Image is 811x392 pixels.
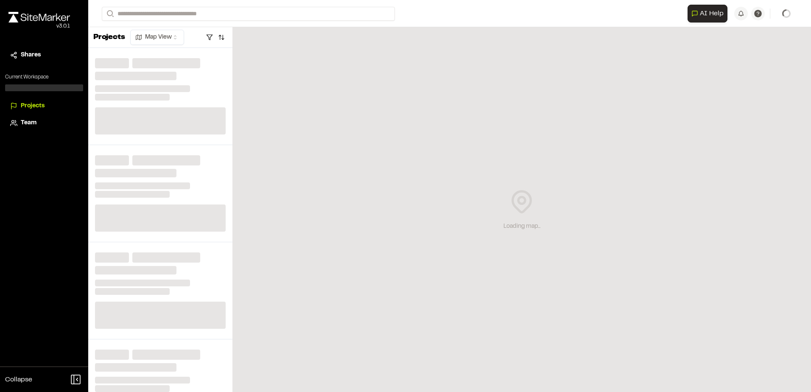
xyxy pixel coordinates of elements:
[5,73,83,81] p: Current Workspace
[10,118,78,128] a: Team
[688,5,727,22] button: Open AI Assistant
[102,7,117,21] button: Search
[21,118,36,128] span: Team
[10,101,78,111] a: Projects
[21,101,45,111] span: Projects
[8,22,70,30] div: Oh geez...please don't...
[93,32,125,43] p: Projects
[5,375,32,385] span: Collapse
[503,222,540,231] div: Loading map...
[700,8,724,19] span: AI Help
[21,50,41,60] span: Shares
[10,50,78,60] a: Shares
[688,5,731,22] div: Open AI Assistant
[8,12,70,22] img: rebrand.png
